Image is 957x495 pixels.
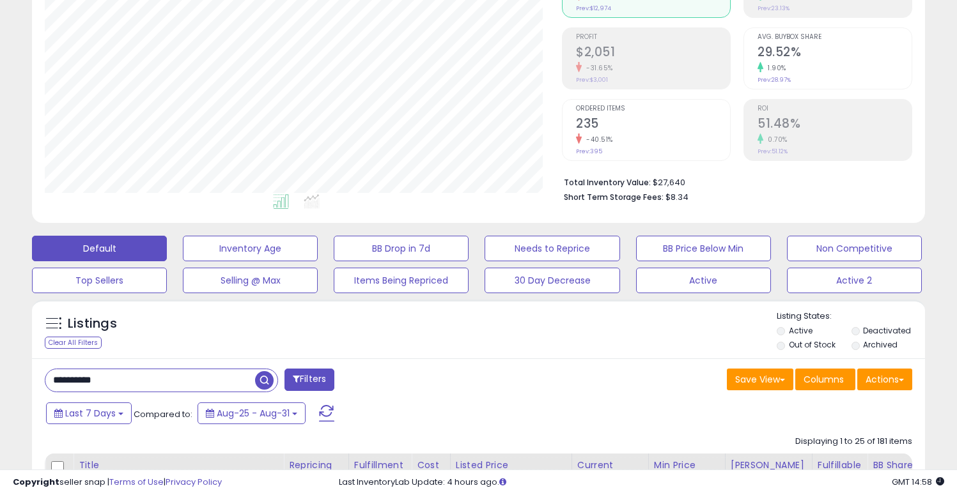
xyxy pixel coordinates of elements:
[758,116,912,133] h2: 51.48%
[636,236,771,261] button: BB Price Below Min
[857,369,912,390] button: Actions
[339,476,944,489] div: Last InventoryLab Update: 4 hours ago.
[892,476,944,488] span: 2025-09-8 14:58 GMT
[564,177,651,188] b: Total Inventory Value:
[763,63,786,73] small: 1.90%
[45,337,102,349] div: Clear All Filters
[576,4,611,12] small: Prev: $12,974
[789,325,813,336] label: Active
[795,436,912,448] div: Displaying 1 to 25 of 181 items
[665,191,689,203] span: $8.34
[564,192,664,202] b: Short Term Storage Fees:
[863,325,911,336] label: Deactivated
[183,236,318,261] button: Inventory Age
[787,236,922,261] button: Non Competitive
[134,408,192,420] span: Compared to:
[576,148,602,155] small: Prev: 395
[576,116,730,133] h2: 235
[582,63,613,73] small: -31.65%
[636,268,771,293] button: Active
[777,310,925,323] p: Listing States:
[334,268,469,293] button: Items Being Repriced
[576,105,730,112] span: Ordered Items
[217,407,290,420] span: Aug-25 - Aug-31
[863,339,898,350] label: Archived
[109,476,164,488] a: Terms of Use
[334,236,469,261] button: BB Drop in 7d
[183,268,318,293] button: Selling @ Max
[576,45,730,62] h2: $2,051
[68,315,117,333] h5: Listings
[32,268,167,293] button: Top Sellers
[795,369,855,390] button: Columns
[65,407,116,420] span: Last 7 Days
[13,476,59,488] strong: Copyright
[284,369,334,391] button: Filters
[758,76,791,84] small: Prev: 28.97%
[787,268,922,293] button: Active 2
[758,105,912,112] span: ROI
[763,135,788,144] small: 0.70%
[485,236,619,261] button: Needs to Reprice
[46,402,132,424] button: Last 7 Days
[13,476,222,489] div: seller snap | |
[582,135,613,144] small: -40.51%
[758,45,912,62] h2: 29.52%
[804,373,844,386] span: Columns
[576,76,608,84] small: Prev: $3,001
[758,34,912,41] span: Avg. Buybox Share
[32,236,167,261] button: Default
[198,402,306,424] button: Aug-25 - Aug-31
[564,174,903,189] li: $27,640
[758,148,788,155] small: Prev: 51.12%
[576,34,730,41] span: Profit
[485,268,619,293] button: 30 Day Decrease
[727,369,793,390] button: Save View
[789,339,836,350] label: Out of Stock
[758,4,790,12] small: Prev: 23.13%
[166,476,222,488] a: Privacy Policy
